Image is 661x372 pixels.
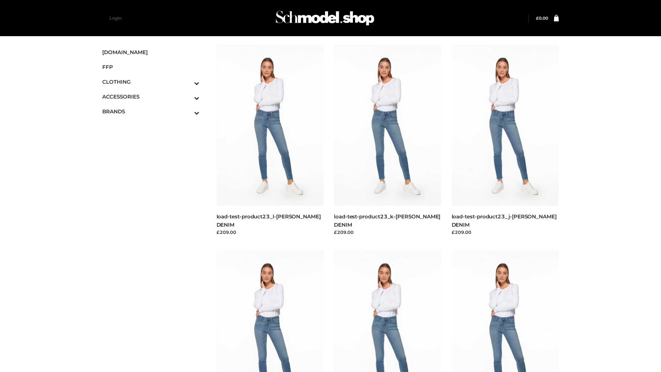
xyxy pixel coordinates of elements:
a: load-test-product23_j-[PERSON_NAME] DENIM [452,213,557,228]
div: £209.00 [452,229,559,236]
a: BRANDSToggle Submenu [102,104,199,119]
a: £0.00 [536,15,548,21]
span: CLOTHING [102,78,199,86]
a: FFP [102,60,199,74]
img: Schmodel Admin 964 [273,4,377,32]
div: £209.00 [334,229,441,236]
a: load-test-product23_k-[PERSON_NAME] DENIM [334,213,440,228]
span: £ [536,15,539,21]
a: CLOTHINGToggle Submenu [102,74,199,89]
button: Toggle Submenu [175,74,199,89]
bdi: 0.00 [536,15,548,21]
button: Toggle Submenu [175,104,199,119]
span: FFP [102,63,199,71]
a: ACCESSORIESToggle Submenu [102,89,199,104]
div: £209.00 [217,229,324,236]
a: Login [109,15,122,21]
a: [DOMAIN_NAME] [102,45,199,60]
span: [DOMAIN_NAME] [102,48,199,56]
span: BRANDS [102,107,199,115]
span: ACCESSORIES [102,93,199,101]
button: Toggle Submenu [175,89,199,104]
a: load-test-product23_l-[PERSON_NAME] DENIM [217,213,321,228]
